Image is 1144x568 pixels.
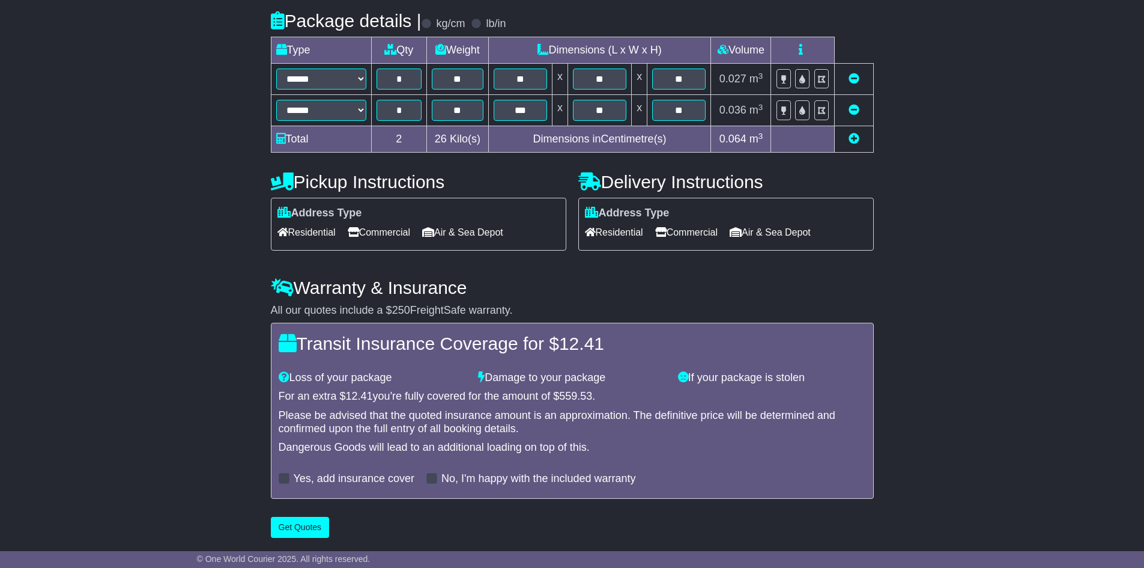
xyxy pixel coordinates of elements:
h4: Delivery Instructions [578,172,874,192]
td: x [632,95,647,126]
h4: Pickup Instructions [271,172,566,192]
td: x [632,64,647,95]
div: For an extra $ you're fully covered for the amount of $ . [279,390,866,403]
a: Remove this item [849,104,859,116]
span: Commercial [348,223,410,242]
h4: Transit Insurance Coverage for $ [279,334,866,353]
td: Total [271,126,371,153]
span: m [749,73,763,85]
span: 12.41 [559,334,604,353]
td: 2 [371,126,427,153]
span: 250 [392,304,410,316]
a: Remove this item [849,73,859,85]
span: m [749,133,763,145]
span: Air & Sea Depot [730,223,811,242]
td: Volume [711,37,771,64]
div: If your package is stolen [672,371,872,385]
label: Address Type [585,207,670,220]
sup: 3 [758,103,763,112]
td: Dimensions in Centimetre(s) [488,126,711,153]
label: lb/in [486,17,506,31]
td: Dimensions (L x W x H) [488,37,711,64]
label: Yes, add insurance cover [294,472,414,486]
div: Dangerous Goods will lead to an additional loading on top of this. [279,441,866,454]
div: Damage to your package [472,371,672,385]
td: Qty [371,37,427,64]
button: Get Quotes [271,517,330,538]
span: Commercial [655,223,718,242]
span: 0.027 [719,73,746,85]
div: All our quotes include a $ FreightSafe warranty. [271,304,874,317]
span: 559.53 [559,390,592,402]
span: 26 [435,133,447,145]
span: © One World Courier 2025. All rights reserved. [197,554,371,564]
td: Type [271,37,371,64]
sup: 3 [758,72,763,81]
span: 0.064 [719,133,746,145]
span: Residential [277,223,336,242]
span: Residential [585,223,643,242]
label: No, I'm happy with the included warranty [441,472,636,486]
div: Loss of your package [273,371,473,385]
h4: Warranty & Insurance [271,278,874,298]
td: Kilo(s) [427,126,489,153]
label: Address Type [277,207,362,220]
span: 12.41 [346,390,373,402]
td: x [552,95,567,126]
sup: 3 [758,132,763,141]
a: Add new item [849,133,859,145]
div: Please be advised that the quoted insurance amount is an approximation. The definitive price will... [279,409,866,435]
label: kg/cm [436,17,465,31]
span: 0.036 [719,104,746,116]
h4: Package details | [271,11,422,31]
td: Weight [427,37,489,64]
span: m [749,104,763,116]
td: x [552,64,567,95]
span: Air & Sea Depot [422,223,503,242]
